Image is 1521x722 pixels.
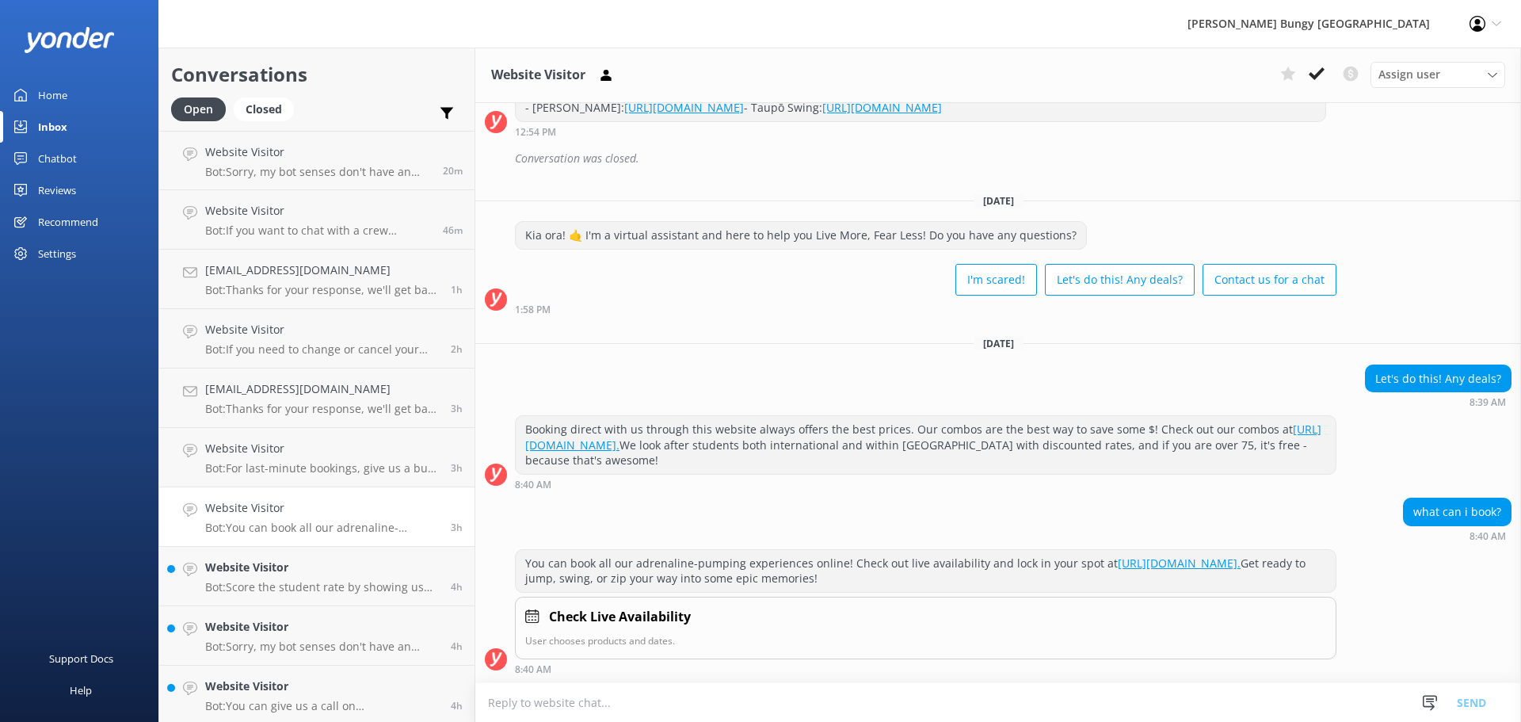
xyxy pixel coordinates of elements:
p: Bot: If you want to chat with a crew member, call us at [PHONE_NUMBER] or [PHONE_NUMBER]. You can... [205,223,431,238]
h4: Website Visitor [205,440,439,457]
h4: Website Visitor [205,559,439,576]
div: Booking direct with us through this website always offers the best prices. Our combos are the bes... [516,416,1336,474]
p: Bot: For last-minute bookings, give us a buzz at [PHONE_NUMBER]. They'll sort you out! [205,461,439,476]
span: [DATE] [974,337,1024,350]
div: Support Docs [49,643,113,674]
div: Aug 26 2025 12:54pm (UTC +13:00) Pacific/Auckland [515,126,1326,137]
button: Let's do this! Any deals? [1045,264,1195,296]
span: Sep 29 2025 07:43am (UTC +13:00) Pacific/Auckland [451,699,463,712]
h2: Conversations [171,59,463,90]
h3: Website Visitor [491,65,585,86]
div: Sep 29 2025 08:39am (UTC +13:00) Pacific/Auckland [1365,396,1511,407]
div: Sep 29 2025 08:40am (UTC +13:00) Pacific/Auckland [515,479,1336,490]
div: Inbox [38,111,67,143]
p: User chooses products and dates. [525,633,1326,648]
p: Bot: Thanks for your response, we'll get back to you as soon as we can during opening hours. [205,402,439,416]
span: Sep 29 2025 09:44am (UTC +13:00) Pacific/Auckland [451,342,463,356]
div: Chatbot [38,143,77,174]
div: Reviews [38,174,76,206]
a: [URL][DOMAIN_NAME] [822,100,942,115]
a: [EMAIL_ADDRESS][DOMAIN_NAME]Bot:Thanks for your response, we'll get back to you as soon as we can... [159,250,475,309]
span: Sep 29 2025 12:03pm (UTC +13:00) Pacific/Auckland [443,164,463,178]
div: Conversation was closed. [515,145,1511,172]
p: Bot: Thanks for your response, we'll get back to you as soon as we can during opening hours. [205,283,439,297]
div: Kia ora! 🤙 I'm a virtual assistant and here to help you Live More, Fear Less! Do you have any que... [516,222,1086,249]
strong: 12:54 PM [515,128,556,137]
a: Website VisitorBot:For last-minute bookings, give us a buzz at [PHONE_NUMBER]. They'll sort you o... [159,428,475,487]
span: Sep 29 2025 08:55am (UTC +13:00) Pacific/Auckland [451,461,463,475]
p: Bot: You can book all our adrenaline-pumping experiences online! Check out live availability and ... [205,521,439,535]
a: Website VisitorBot:You can book all our adrenaline-pumping experiences online! Check out live ava... [159,487,475,547]
div: Sep 10 2025 01:58pm (UTC +13:00) Pacific/Auckland [515,304,1336,315]
h4: Check Live Availability [549,607,691,628]
strong: 1:58 PM [515,305,551,315]
a: Website VisitorBot:If you need to change or cancel your booking, give us a call at [PHONE_NUMBER]... [159,309,475,369]
h4: Website Visitor [205,618,439,636]
a: Closed [234,100,302,117]
div: Home [38,79,67,111]
h4: [EMAIL_ADDRESS][DOMAIN_NAME] [205,262,439,279]
span: Sep 29 2025 07:48am (UTC +13:00) Pacific/Auckland [451,640,463,653]
div: Help [70,674,92,706]
a: [EMAIL_ADDRESS][DOMAIN_NAME]Bot:Thanks for your response, we'll get back to you as soon as we can... [159,369,475,428]
div: what can i book? [1404,499,1511,525]
p: Bot: Sorry, my bot senses don't have an answer for that, please try and rephrase your question, I... [205,165,431,179]
span: Sep 29 2025 09:05am (UTC +13:00) Pacific/Auckland [451,402,463,415]
span: Sep 29 2025 11:38am (UTC +13:00) Pacific/Auckland [443,223,463,237]
a: [URL][DOMAIN_NAME] [624,100,744,115]
span: Sep 29 2025 08:40am (UTC +13:00) Pacific/Auckland [451,521,463,534]
div: You can book all our adrenaline-pumping experiences online! Check out live availability and lock ... [516,550,1336,592]
div: Sep 29 2025 08:40am (UTC +13:00) Pacific/Auckland [1403,530,1511,541]
strong: 8:40 AM [515,480,551,490]
div: Settings [38,238,76,269]
button: I'm scared! [955,264,1037,296]
span: Assign user [1378,66,1440,83]
div: Assign User [1370,62,1505,87]
h4: Website Visitor [205,499,439,517]
a: Open [171,100,234,117]
h4: Website Visitor [205,202,431,220]
p: Bot: Sorry, my bot senses don't have an answer for that, please try and rephrase your question, I... [205,640,439,654]
a: Website VisitorBot:If you want to chat with a crew member, call us at [PHONE_NUMBER] or [PHONE_NU... [159,190,475,250]
div: 2025-08-26T01:09:09.837 [485,145,1511,172]
a: [URL][DOMAIN_NAME]. [525,422,1321,453]
h4: Website Visitor [205,321,439,338]
div: Recommend [38,206,98,238]
strong: 8:40 AM [1470,532,1506,541]
a: Website VisitorBot:Sorry, my bot senses don't have an answer for that, please try and rephrase yo... [159,606,475,666]
button: Contact us for a chat [1203,264,1336,296]
h4: [EMAIL_ADDRESS][DOMAIN_NAME] [205,380,439,398]
img: yonder-white-logo.png [24,27,115,53]
a: Website VisitorBot:Score the student rate by showing us your student ID from a domestic NZ instit... [159,547,475,606]
strong: 8:39 AM [1470,398,1506,407]
div: Open [171,97,226,121]
p: Bot: You can give us a call on [PHONE_NUMBER] or [PHONE_NUMBER] to chat with a crew member. Our o... [205,699,439,713]
p: Bot: If you need to change or cancel your booking, give us a call at [PHONE_NUMBER] or [PHONE_NUM... [205,342,439,357]
div: Closed [234,97,294,121]
div: Sep 29 2025 08:40am (UTC +13:00) Pacific/Auckland [515,663,1336,674]
span: Sep 29 2025 10:30am (UTC +13:00) Pacific/Auckland [451,283,463,296]
h4: Website Visitor [205,143,431,161]
span: [DATE] [974,194,1024,208]
a: [URL][DOMAIN_NAME]. [1118,556,1241,571]
strong: 8:40 AM [515,665,551,674]
div: Let's do this! Any deals? [1366,365,1511,392]
p: Bot: Score the student rate by showing us your student ID from a domestic NZ institution. Just fl... [205,580,439,594]
a: Website VisitorBot:Sorry, my bot senses don't have an answer for that, please try and rephrase yo... [159,131,475,190]
h4: Website Visitor [205,678,439,695]
span: Sep 29 2025 08:01am (UTC +13:00) Pacific/Auckland [451,580,463,594]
